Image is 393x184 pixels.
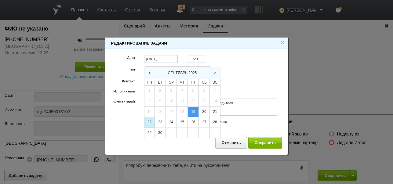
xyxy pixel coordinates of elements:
span: > [212,71,217,75]
div: 5 [188,86,198,96]
div: 19 [188,107,198,117]
div: 14 [210,96,220,106]
div: 30 [155,128,166,138]
div: 2025 [189,70,197,76]
button: Отменить [215,137,247,148]
div: 25 [177,117,187,128]
div: 10 [166,96,176,106]
div: 24 [166,117,176,128]
label: Контакт [122,78,135,84]
div: 8 [144,96,155,106]
div: 11 [177,96,187,106]
div: 1 [144,86,155,96]
span: < [147,71,152,75]
div: 15 [144,107,155,117]
div: 21 [210,107,220,117]
div: 7 [210,86,220,96]
div: 3 [166,86,176,96]
div: 26 [188,117,198,128]
div: 20 [199,107,209,117]
div: 6 [199,86,209,96]
th: пт [188,79,199,85]
th: вс [210,79,220,85]
div: 22 [144,117,155,128]
th: сб [199,79,210,85]
label: Дата [127,55,135,60]
div: 13 [199,96,209,106]
div: 2 [155,86,166,96]
div: 28 [210,117,220,128]
th: пн [144,79,155,85]
div: 23 [155,117,166,128]
label: Исполнитель [113,88,135,94]
label: Тип [129,67,135,72]
div: 4 [177,86,187,96]
div: 18 [177,107,187,117]
div: 9 [155,96,166,106]
th: чт [177,79,188,85]
div: 17 [166,107,176,117]
div: 27 [199,117,209,128]
div: 16 [155,107,166,117]
th: ср [166,79,177,85]
a: × [280,37,286,47]
div: сентябрь [168,70,187,76]
button: Сохранить [248,137,282,148]
div: 29 [144,128,155,138]
label: Комментарий [112,99,135,104]
div: 12 [188,96,198,106]
div: Редактирование задачи [111,40,167,46]
th: вт [155,79,166,85]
